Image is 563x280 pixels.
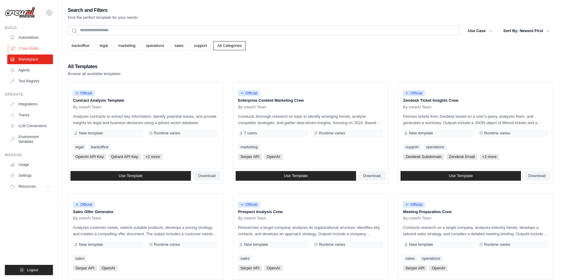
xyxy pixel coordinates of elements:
[5,25,53,30] div: Build
[73,144,86,150] a: legal
[358,171,386,181] a: Download
[244,242,268,247] span: New template
[79,131,103,136] span: New template
[484,131,510,136] span: Runtime varies
[73,90,95,96] span: Official
[8,44,54,53] a: Crew Studio
[238,105,267,110] span: By crewAI Team
[5,153,53,157] div: Manage
[238,144,260,150] a: marketing
[73,154,106,160] span: OpenAI API Key
[73,216,101,221] span: By crewAI Team
[73,224,218,237] p: Analyzes customer needs, selects suitable products, develops a pricing strategy, and creates a co...
[213,41,246,50] a: All Categories
[88,144,111,150] a: backoffice
[73,97,218,104] p: Contract Analysis Template
[429,265,447,271] span: OpenAI
[319,242,345,247] span: Runtime varies
[143,154,162,160] span: +2 more
[284,173,308,178] span: Use Template
[403,255,417,262] a: sales
[480,154,499,160] span: +2 more
[68,62,121,71] h2: All Templates
[190,41,211,50] a: support
[403,224,548,237] p: Conducts research on a target company, analyzes industry trends, develops a tailored sales strate...
[73,202,95,208] span: Official
[236,171,356,181] a: Use Template
[238,154,262,160] span: Serper API
[68,41,93,50] a: backoffice
[5,7,35,18] img: Logo
[424,144,447,150] a: operations
[403,113,548,126] p: Fetches tickets from Zendesk based on a user's query, analyzes them, and generates a summary. Out...
[96,41,112,50] a: legal
[523,171,551,181] a: Download
[73,113,218,126] p: Analyzes contracts to extract key information, identify potential issues, and provide insights fo...
[7,121,53,131] a: LLM Connections
[401,171,521,181] a: Use Template
[7,65,53,75] a: Agents
[409,242,433,247] span: New template
[79,242,103,247] span: New template
[142,41,168,50] a: operations
[363,173,381,178] span: Download
[403,90,425,96] span: Official
[238,113,383,126] p: Conducts thorough research on topic to identify emerging trends, analyze competitor strategies, a...
[238,202,260,208] span: Official
[464,25,496,36] button: Use Case
[7,171,53,180] a: Settings
[171,41,188,50] a: sales
[500,25,553,36] button: Sort By: Newest First
[154,242,180,247] span: Runtime varies
[449,173,473,178] span: Use Template
[70,171,191,181] a: Use Template
[238,224,383,237] p: Researches a target company, analyzes its organizational structure, identifies key contacts, and ...
[238,255,252,262] a: sales
[68,15,138,21] p: Find the perfect template for your needs
[68,71,121,77] p: Browse all available templates
[119,173,142,178] span: Use Template
[244,131,257,136] span: 7 users
[403,105,431,110] span: By crewAI Team
[68,6,138,15] h2: Search and Filters
[403,216,431,221] span: By crewAI Team
[109,154,141,160] span: Qdrant API Key
[403,202,425,208] span: Official
[27,268,38,272] span: Logout
[403,144,421,150] a: support
[238,90,260,96] span: Official
[73,209,218,215] p: Sales Offer Generator
[409,131,433,136] span: New template
[238,216,267,221] span: By crewAI Team
[73,255,87,262] a: sales
[420,255,443,262] a: operations
[7,132,53,147] a: Environment Variables
[264,154,283,160] span: OpenAI
[73,265,97,271] span: Serper API
[73,105,101,110] span: By crewAI Team
[403,154,444,160] span: Zendesk Subdomain
[484,242,510,247] span: Runtime varies
[528,173,546,178] span: Download
[238,265,262,271] span: Serper API
[7,160,53,170] a: Usage
[18,184,36,189] span: Resources
[403,97,548,104] p: Zendesk Ticket Insights Crew
[319,131,345,136] span: Runtime varies
[193,171,221,181] a: Download
[403,265,427,271] span: Serper API
[447,154,477,160] span: Zendesk Email
[7,99,53,109] a: Integrations
[5,92,53,97] div: Operate
[7,54,53,64] a: Marketplace
[7,110,53,120] a: Traces
[403,209,548,215] p: Meeting Preparation Crew
[198,173,216,178] span: Download
[238,97,383,104] p: Enterprise Content Marketing Crew
[7,33,53,42] a: Automations
[7,76,53,86] a: Tool Registry
[5,265,53,275] button: Logout
[114,41,139,50] a: marketing
[99,265,117,271] span: OpenAI
[154,131,180,136] span: Runtime varies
